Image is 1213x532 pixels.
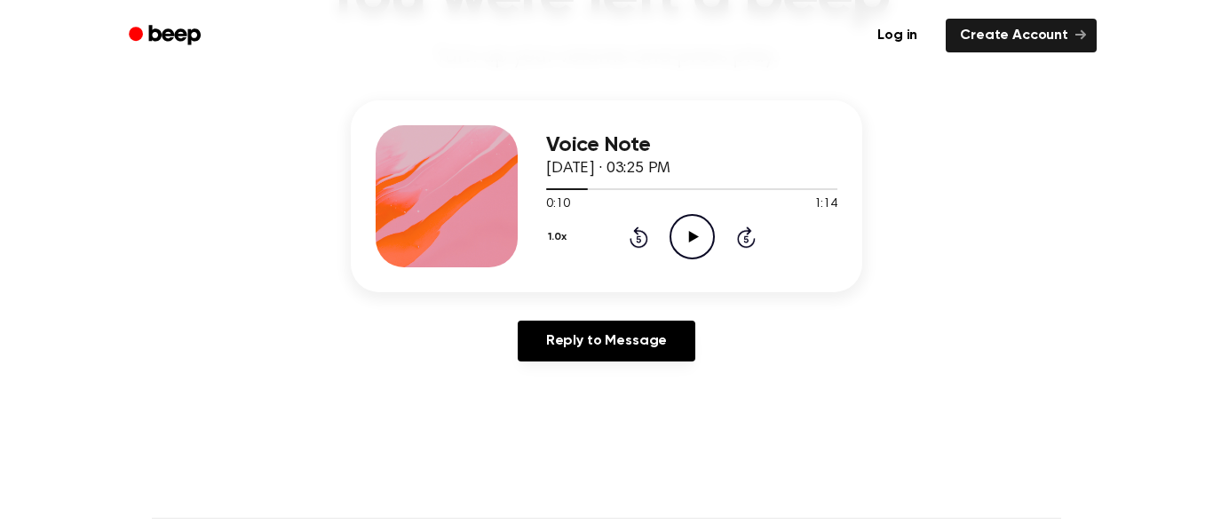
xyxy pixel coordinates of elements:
[546,133,837,157] h3: Voice Note
[546,195,569,214] span: 0:10
[860,15,935,56] a: Log in
[814,195,837,214] span: 1:14
[546,222,573,252] button: 1.0x
[946,19,1097,52] a: Create Account
[546,161,670,177] span: [DATE] · 03:25 PM
[518,321,695,361] a: Reply to Message
[116,19,217,53] a: Beep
